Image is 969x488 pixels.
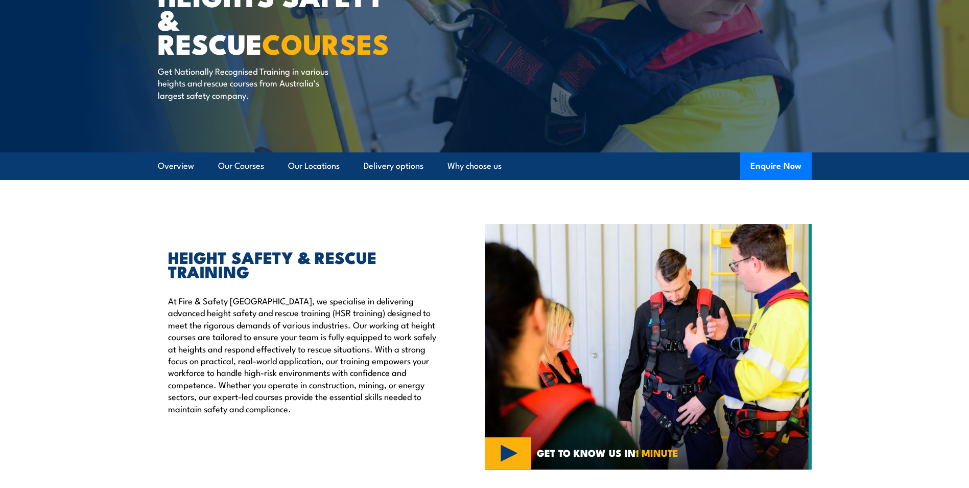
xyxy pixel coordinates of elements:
a: Overview [158,152,194,180]
img: Fire & Safety Australia offer working at heights courses and training [485,224,812,470]
a: Our Locations [288,152,340,180]
strong: COURSES [262,21,389,64]
strong: 1 MINUTE [635,445,678,460]
a: Why choose us [447,152,502,180]
button: Enquire Now [740,152,812,180]
span: GET TO KNOW US IN [537,448,678,457]
h2: HEIGHT SAFETY & RESCUE TRAINING [168,250,438,278]
p: At Fire & Safety [GEOGRAPHIC_DATA], we specialise in delivering advanced height safety and rescue... [168,295,438,414]
a: Our Courses [218,152,264,180]
a: Delivery options [364,152,423,180]
p: Get Nationally Recognised Training in various heights and rescue courses from Australia’s largest... [158,65,344,101]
